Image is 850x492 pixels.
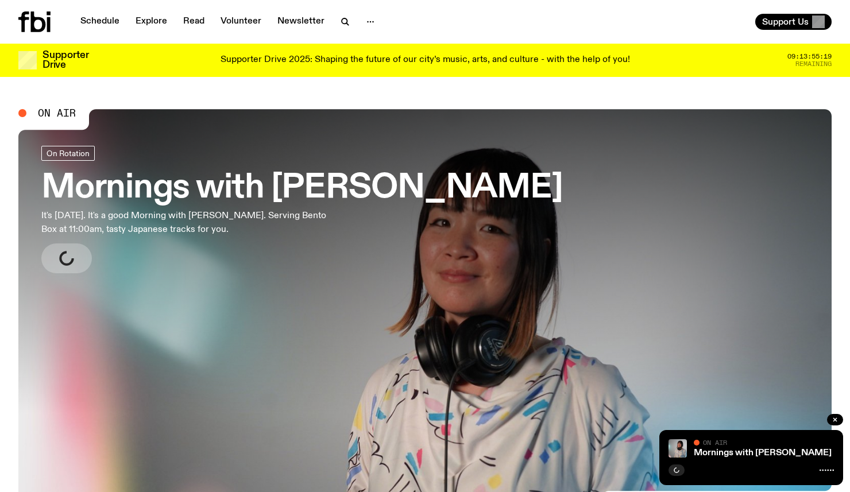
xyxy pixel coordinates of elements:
span: On Air [38,108,76,118]
a: Mornings with [PERSON_NAME]It's [DATE]. It's a good Morning with [PERSON_NAME]. Serving Bento Box... [41,146,563,273]
a: On Rotation [41,146,95,161]
a: Read [176,14,211,30]
span: Remaining [795,61,832,67]
span: 09:13:55:19 [787,53,832,60]
a: Explore [129,14,174,30]
p: Supporter Drive 2025: Shaping the future of our city’s music, arts, and culture - with the help o... [221,55,630,65]
a: Mornings with [PERSON_NAME] [694,448,832,458]
button: Support Us [755,14,832,30]
img: Kana Frazer is smiling at the camera with her head tilted slightly to her left. She wears big bla... [669,439,687,458]
h3: Supporter Drive [42,51,88,70]
a: Schedule [74,14,126,30]
span: On Rotation [47,149,90,157]
span: Support Us [762,17,809,27]
a: Volunteer [214,14,268,30]
h3: Mornings with [PERSON_NAME] [41,172,563,204]
p: It's [DATE]. It's a good Morning with [PERSON_NAME]. Serving Bento Box at 11:00am, tasty Japanese... [41,209,335,237]
a: Newsletter [271,14,331,30]
span: On Air [703,439,727,446]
